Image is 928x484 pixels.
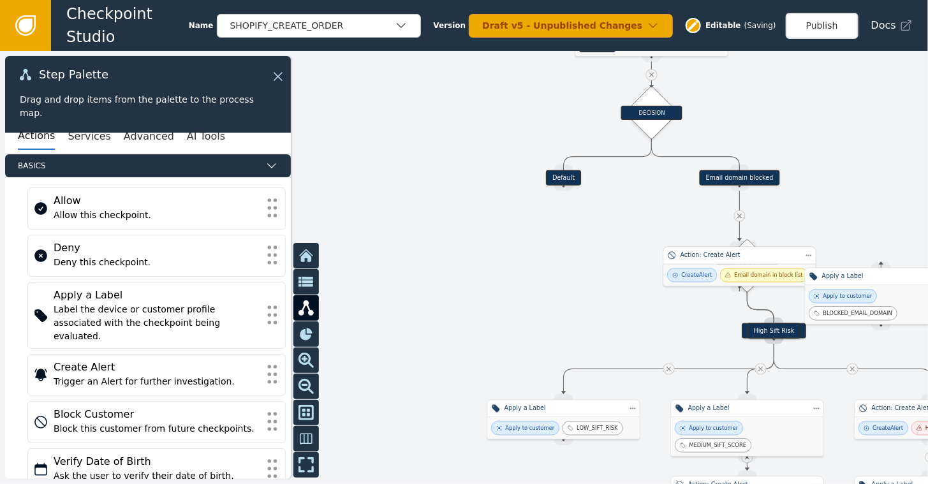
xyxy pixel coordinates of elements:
[688,404,807,413] div: Apply a Label
[621,106,682,120] div: DECISION
[187,123,225,150] button: AI Tools
[705,20,741,31] span: Editable
[54,422,260,436] div: Block this customer from future checkpoints.
[54,407,260,422] div: Block Customer
[434,20,466,31] span: Version
[734,271,803,279] div: Email domain in block list
[54,209,260,222] div: Allow this checkpoint.
[469,14,673,38] button: Draft v5 - Unpublished Changes
[577,424,617,432] div: LOW_SIFT_RISK
[871,18,896,33] span: Docs
[871,18,913,33] a: Docs
[482,19,647,33] div: Draft v5 - Unpublished Changes
[54,469,260,483] div: Ask the user to verify their date of birth.
[744,20,776,31] div: ( Saving )
[189,20,214,31] span: Name
[20,93,276,120] div: Drag and drop items from the palette to the process map.
[748,323,801,339] div: High Sift Risk
[700,170,780,186] div: Email domain blocked
[54,193,260,209] div: Allow
[54,240,260,256] div: Deny
[54,360,260,375] div: Create Alert
[823,309,893,318] div: BLOCKED_EMAIL_DOMAIN
[682,271,712,279] div: Create Alert
[505,404,623,413] div: Apply a Label
[68,123,110,150] button: Services
[39,69,108,80] span: Step Palette
[54,288,260,303] div: Apply a Label
[823,292,873,300] div: Apply to customer
[506,424,555,432] div: Apply to customer
[786,13,858,39] button: Publish
[124,123,174,150] button: Advanced
[230,19,395,33] div: SHOPIFY_CREATE_ORDER
[18,123,55,150] button: Actions
[689,424,739,432] div: Apply to customer
[217,14,421,38] button: SHOPIFY_CREATE_ORDER
[873,424,904,432] div: Create Alert
[689,441,747,450] div: MEDIUM_SIFT_SCORE
[54,375,260,388] div: Trigger an Alert for further investigation.
[66,3,189,48] span: Checkpoint Studio
[54,256,260,269] div: Deny this checkpoint.
[54,454,260,469] div: Verify Date of Birth
[54,303,260,343] div: Label the device or customer profile associated with the checkpoint being evaluated.
[18,160,260,172] span: Basics
[681,251,799,260] div: Action: Create Alert
[546,170,581,186] div: Default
